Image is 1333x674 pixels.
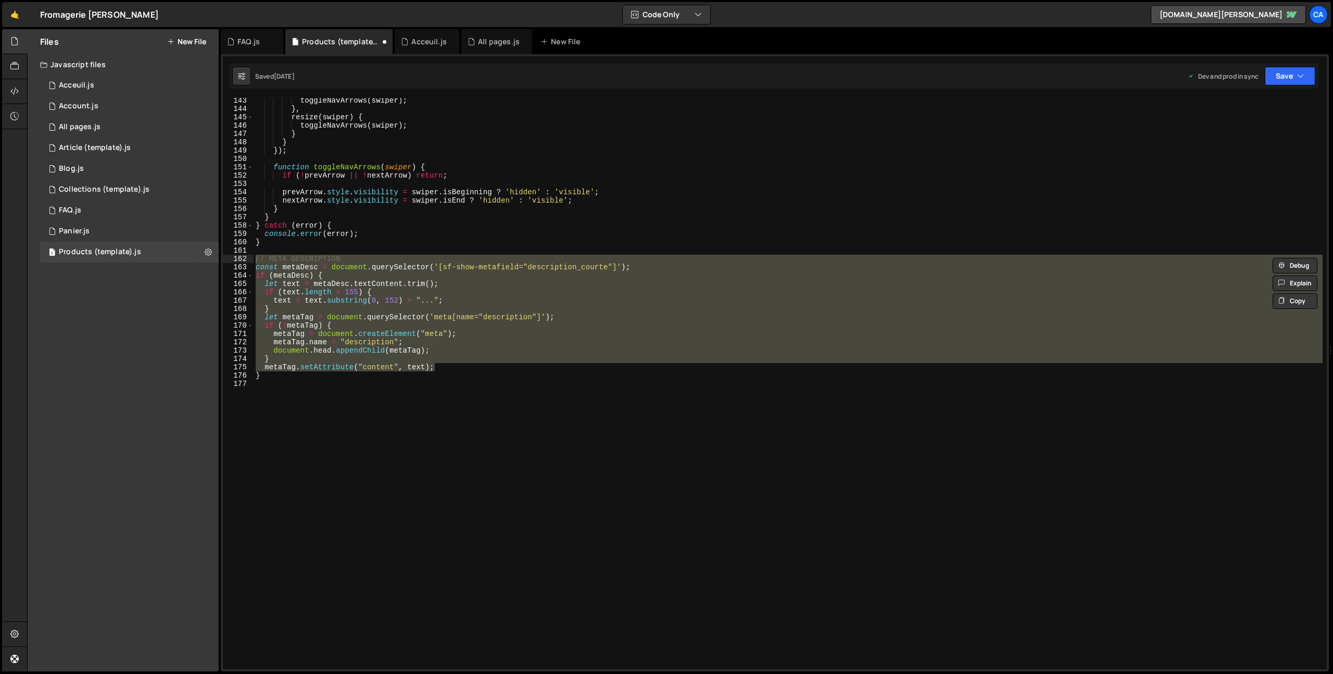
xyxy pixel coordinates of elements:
div: 148 [223,138,254,146]
a: [DOMAIN_NAME][PERSON_NAME] [1151,5,1306,24]
button: Copy [1273,293,1317,309]
div: 15942/43692.js [40,158,219,179]
button: Debug [1273,258,1317,273]
div: Javascript files [28,54,219,75]
div: 144 [223,105,254,113]
div: 15942/43077.js [40,96,219,117]
div: 160 [223,238,254,246]
div: 154 [223,188,254,196]
div: FAQ.js [59,206,81,215]
div: 173 [223,346,254,355]
div: 151 [223,163,254,171]
div: 15942/42794.js [40,242,219,263]
div: Saved [255,72,295,81]
div: FAQ.js [40,200,219,221]
div: 158 [223,221,254,230]
div: 168 [223,305,254,313]
h2: Files [40,36,59,47]
div: New File [540,36,584,47]
div: [DATE] [274,72,295,81]
div: Products (template).js [302,36,380,47]
div: 15942/43698.js [40,138,219,158]
div: 176 [223,371,254,380]
a: 🤙 [2,2,28,27]
div: 157 [223,213,254,221]
div: Acceuil.js [59,81,94,90]
div: 150 [223,155,254,163]
div: 172 [223,338,254,346]
div: Collections (template).js [59,185,149,194]
div: 159 [223,230,254,238]
div: 171 [223,330,254,338]
div: Panier.js [59,227,90,236]
div: All pages.js [59,122,100,132]
div: 175 [223,363,254,371]
button: Code Only [623,5,710,24]
span: 1 [49,249,55,257]
div: 146 [223,121,254,130]
button: New File [167,38,206,46]
a: Ca [1309,5,1328,24]
div: 153 [223,180,254,188]
button: Save [1265,67,1315,85]
div: 174 [223,355,254,363]
div: 170 [223,321,254,330]
div: 15942/43053.js [40,221,219,242]
div: 155 [223,196,254,205]
div: 15942/42598.js [40,75,219,96]
div: 167 [223,296,254,305]
div: 177 [223,380,254,388]
div: FAQ.js [237,36,260,47]
div: Blog.js [59,164,84,173]
div: 169 [223,313,254,321]
div: Dev and prod in sync [1188,72,1259,81]
div: 143 [223,96,254,105]
div: 145 [223,113,254,121]
div: 149 [223,146,254,155]
div: Products (template).js [59,247,141,257]
div: 165 [223,280,254,288]
div: 15942/42597.js [40,117,219,138]
div: Article (template).js [59,143,131,153]
div: Acceuil.js [411,36,447,47]
div: All pages.js [478,36,520,47]
div: 15942/43215.js [40,179,219,200]
div: 162 [223,255,254,263]
div: Account.js [59,102,98,111]
div: 163 [223,263,254,271]
div: 156 [223,205,254,213]
div: 147 [223,130,254,138]
div: 152 [223,171,254,180]
button: Explain [1273,276,1317,291]
div: Fromagerie [PERSON_NAME] [40,8,159,21]
div: 166 [223,288,254,296]
div: 161 [223,246,254,255]
div: 164 [223,271,254,280]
